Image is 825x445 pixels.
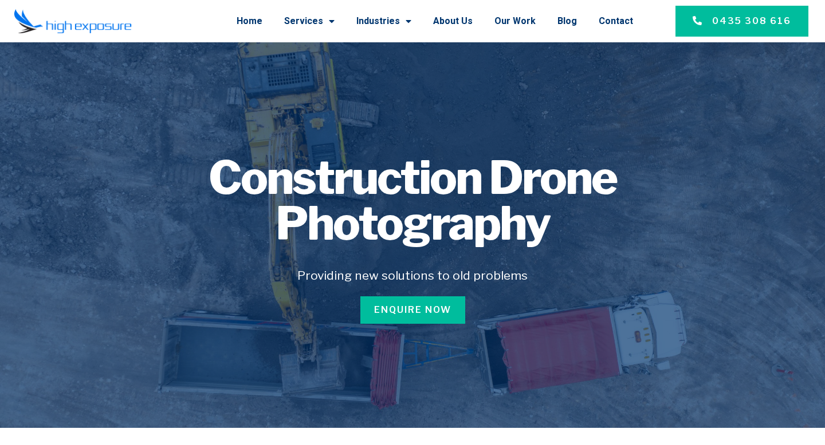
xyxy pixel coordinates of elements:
a: About Us [433,6,473,36]
span: Enquire Now [374,303,451,317]
img: Final-Logo copy [14,9,132,34]
h5: Providing new solutions to old problems [70,267,755,285]
nav: Menu [143,6,633,36]
a: Our Work [494,6,536,36]
a: Industries [356,6,411,36]
a: Home [237,6,262,36]
a: Enquire Now [360,296,465,324]
h1: Construction Drone Photography [70,155,755,247]
a: Blog [557,6,577,36]
span: 0435 308 616 [712,14,791,28]
a: Contact [599,6,633,36]
a: Services [284,6,335,36]
a: 0435 308 616 [675,6,808,37]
